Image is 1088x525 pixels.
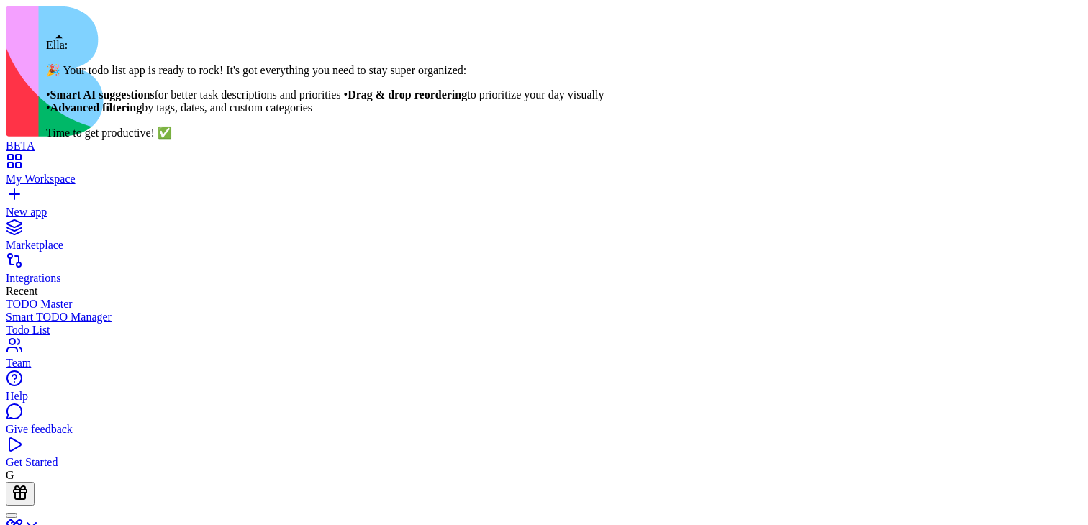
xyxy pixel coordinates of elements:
p: 🎉 Your todo list app is ready to rock! It's got everything you need to stay super organized: [46,63,604,77]
p: Time to get productive! ✅ [46,126,604,140]
span: Ella: [46,39,68,51]
a: Marketplace [6,226,1082,252]
div: Team [6,357,1082,370]
a: Get Started [6,443,1082,469]
a: BETA [6,127,1082,152]
img: logo [6,6,584,137]
a: Give feedback [6,410,1082,436]
div: Integrations [6,272,1082,285]
a: Team [6,344,1082,370]
span: Recent [6,285,37,297]
p: • for better task descriptions and priorities • to prioritize your day visually • by tags, dates,... [46,88,604,114]
a: My Workspace [6,160,1082,186]
a: Smart TODO Manager [6,311,1082,324]
strong: Drag & drop reordering [348,88,467,101]
a: New app [6,193,1082,219]
a: Todo List [6,324,1082,337]
a: TODO Master [6,298,1082,311]
div: Marketplace [6,239,1082,252]
div: Get Started [6,456,1082,469]
a: Integrations [6,259,1082,285]
div: My Workspace [6,173,1082,186]
span: G [6,469,14,481]
div: Help [6,390,1082,403]
a: Help [6,377,1082,403]
strong: Advanced filtering [50,101,142,114]
div: BETA [6,140,1082,152]
strong: Smart AI suggestions [50,88,155,101]
div: Give feedback [6,423,1082,436]
div: New app [6,206,1082,219]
